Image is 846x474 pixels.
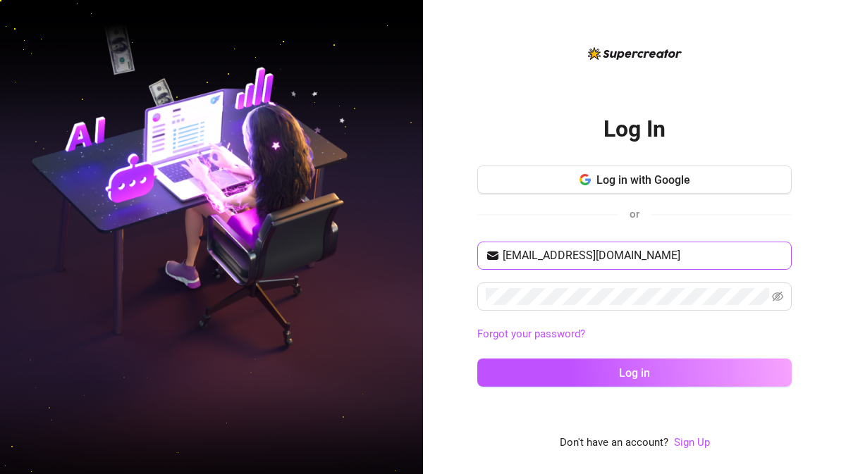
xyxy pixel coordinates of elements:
[619,366,650,380] span: Log in
[477,328,585,340] a: Forgot your password?
[560,435,668,451] span: Don't have an account?
[772,291,783,302] span: eye-invisible
[588,47,682,60] img: logo-BBDzfeDw.svg
[603,115,666,144] h2: Log In
[630,208,639,220] span: or
[503,247,783,264] input: Your email
[477,326,792,343] a: Forgot your password?
[477,166,792,194] button: Log in with Google
[477,358,792,387] button: Log in
[674,435,710,451] a: Sign Up
[674,436,710,449] a: Sign Up
[596,173,690,187] span: Log in with Google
